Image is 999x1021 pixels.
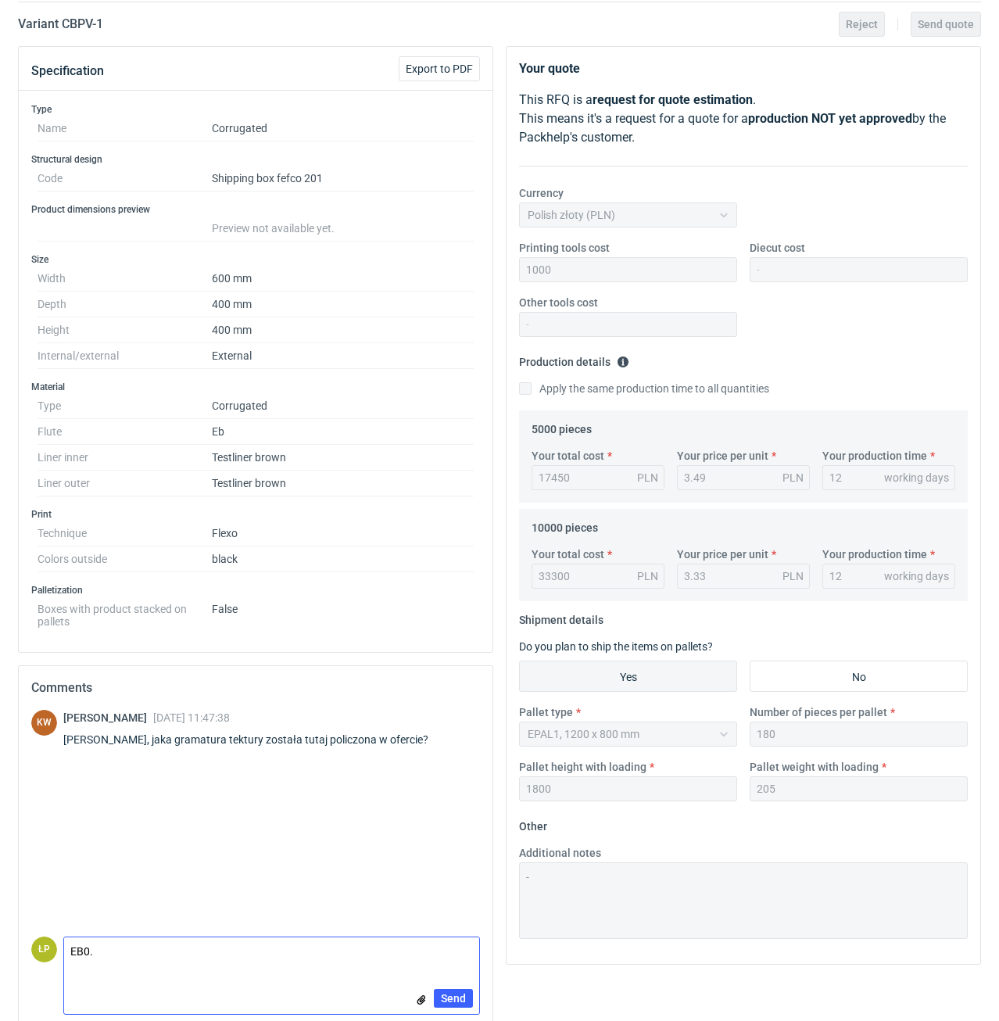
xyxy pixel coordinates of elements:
[31,103,480,116] h3: Type
[212,471,474,496] dd: Testliner brown
[532,515,598,534] legend: 10000 pieces
[782,568,804,584] div: PLN
[18,15,103,34] h2: Variant CBPV - 1
[212,546,474,572] dd: black
[38,445,212,471] dt: Liner inner
[434,989,473,1008] button: Send
[519,607,603,626] legend: Shipment details
[519,845,601,861] label: Additional notes
[884,568,949,584] div: working days
[31,710,57,736] figcaption: KW
[839,12,885,37] button: Reject
[38,471,212,496] dt: Liner outer
[637,470,658,485] div: PLN
[212,393,474,419] dd: Corrugated
[63,711,153,724] span: [PERSON_NAME]
[519,185,564,201] label: Currency
[750,759,879,775] label: Pallet weight with loading
[519,61,580,76] strong: Your quote
[399,56,480,81] button: Export to PDF
[31,584,480,596] h3: Palletization
[63,732,447,747] div: [PERSON_NAME], jaka gramatura tektury została tutaj policzona w ofercie?
[212,116,474,142] dd: Corrugated
[38,166,212,192] dt: Code
[532,417,592,435] legend: 5000 pieces
[38,317,212,343] dt: Height
[31,710,57,736] div: Klaudia Wiśniewska
[38,521,212,546] dt: Technique
[519,862,968,939] textarea: -
[212,266,474,292] dd: 600 mm
[846,19,878,30] span: Reject
[519,759,646,775] label: Pallet height with loading
[212,222,335,235] span: Preview not available yet.
[212,445,474,471] dd: Testliner brown
[677,448,768,464] label: Your price per unit
[31,937,57,962] div: Łukasz Postawa
[822,546,927,562] label: Your production time
[918,19,974,30] span: Send quote
[153,711,230,724] span: [DATE] 11:47:38
[212,317,474,343] dd: 400 mm
[38,546,212,572] dt: Colors outside
[748,111,912,126] strong: production NOT yet approved
[519,381,769,396] label: Apply the same production time to all quantities
[822,448,927,464] label: Your production time
[31,679,480,697] h2: Comments
[31,253,480,266] h3: Size
[750,704,887,720] label: Number of pieces per pallet
[519,814,547,833] legend: Other
[532,448,604,464] label: Your total cost
[519,240,610,256] label: Printing tools cost
[38,393,212,419] dt: Type
[519,91,968,147] p: This RFQ is a . This means it's a request for a quote for a by the Packhelp's customer.
[519,704,573,720] label: Pallet type
[38,292,212,317] dt: Depth
[31,937,57,962] figcaption: ŁP
[750,240,805,256] label: Diecut cost
[519,349,629,368] legend: Production details
[38,596,212,628] dt: Boxes with product stacked on pallets
[593,92,753,107] strong: request for quote estimation
[884,470,949,485] div: working days
[519,295,598,310] label: Other tools cost
[212,521,474,546] dd: Flexo
[519,640,713,653] label: Do you plan to ship the items on pallets?
[38,266,212,292] dt: Width
[31,381,480,393] h3: Material
[212,343,474,369] dd: External
[782,470,804,485] div: PLN
[31,52,104,90] button: Specification
[38,343,212,369] dt: Internal/external
[38,419,212,445] dt: Flute
[406,63,473,74] span: Export to PDF
[212,166,474,192] dd: Shipping box fefco 201
[532,546,604,562] label: Your total cost
[212,419,474,445] dd: Eb
[212,292,474,317] dd: 400 mm
[677,546,768,562] label: Your price per unit
[31,203,480,216] h3: Product dimensions preview
[911,12,981,37] button: Send quote
[637,568,658,584] div: PLN
[64,937,479,970] textarea: EB0.
[212,596,474,628] dd: False
[441,993,466,1004] span: Send
[38,116,212,142] dt: Name
[31,508,480,521] h3: Print
[31,153,480,166] h3: Structural design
